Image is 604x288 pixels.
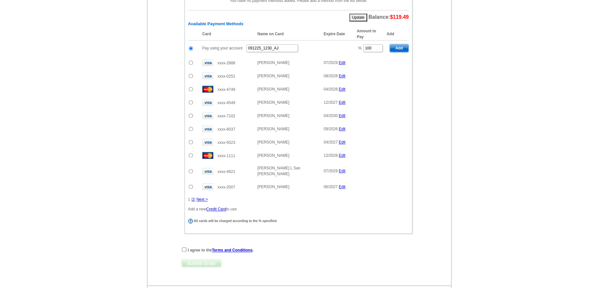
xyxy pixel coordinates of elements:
[202,112,213,119] img: visa.gif
[257,87,289,91] span: [PERSON_NAME]
[339,100,345,105] a: Edit
[202,72,213,79] img: visa.gif
[390,44,408,52] span: Add
[387,28,408,40] th: Add
[475,138,604,288] iframe: LiveChat chat widget
[202,152,213,159] img: mast.gif
[339,153,345,158] a: Edit
[217,87,235,92] span: xxxx-4749
[217,169,235,174] span: xxxx-4621
[323,100,337,105] span: 12/2027
[323,140,337,144] span: 04/2027
[217,185,235,189] span: xxxx-2007
[202,168,213,175] img: visa.gif
[354,28,387,40] th: Amount to Pay
[389,44,408,52] button: Add
[257,166,300,176] span: [PERSON_NAME] L San [PERSON_NAME]
[339,60,345,65] a: Edit
[339,127,345,131] a: Edit
[254,28,320,40] th: Name on Card
[217,127,235,132] span: xxxx-6037
[320,28,353,40] th: Expire Date
[339,169,345,173] a: Edit
[257,100,289,105] span: [PERSON_NAME]
[217,114,235,118] span: xxxx-7102
[202,86,213,92] img: mast.gif
[323,185,337,189] span: 06/2027
[188,206,409,212] p: Add a new to use
[339,74,345,78] a: Edit
[257,74,289,78] span: [PERSON_NAME]
[202,139,213,145] img: visa.gif
[217,61,235,65] span: xxxx-2888
[257,60,289,65] span: [PERSON_NAME]
[217,154,235,158] span: xxxx-1111
[368,14,409,20] span: Balance:
[212,248,253,252] a: Terms and Conditions
[358,46,362,50] span: %
[323,87,337,91] span: 04/2028
[182,259,221,267] span: Submit Order
[323,169,337,173] span: 07/2029
[202,125,213,132] img: visa.gif
[257,127,289,131] span: [PERSON_NAME]
[323,153,337,158] span: 12/2028
[323,60,337,65] span: 07/2029
[217,140,235,145] span: xxxx-5523
[206,207,226,211] a: Credit Card
[257,113,289,118] span: [PERSON_NAME]
[339,140,345,144] a: Edit
[339,87,345,91] a: Edit
[257,140,289,144] span: [PERSON_NAME]
[257,185,289,189] span: [PERSON_NAME]
[257,153,289,158] span: [PERSON_NAME]
[217,74,235,79] span: xxxx-0251
[246,44,298,52] input: PO #:
[339,185,345,189] a: Edit
[192,197,195,202] a: 2
[188,248,254,252] strong: I agree to the .
[217,101,235,105] span: xxxx-4549
[196,197,208,202] a: Next >
[323,127,337,131] span: 09/2026
[323,113,337,118] span: 04/2030
[202,46,243,50] span: Pay using your account
[390,14,409,20] span: $119.49
[339,113,345,118] a: Edit
[323,74,337,78] span: 08/2028
[199,28,254,40] th: Card
[188,197,409,202] div: 1 | |
[202,99,213,106] img: visa.gif
[188,21,409,27] h6: Available Payment Methods
[349,14,367,21] button: Update
[202,59,213,66] img: visa.gif
[202,183,213,190] img: visa.gif
[188,219,407,224] div: All cards will be charged according to the % specified.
